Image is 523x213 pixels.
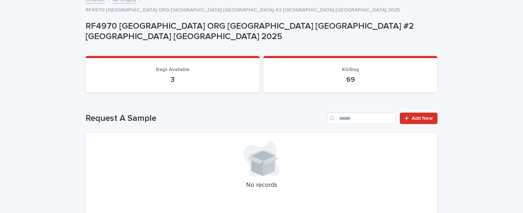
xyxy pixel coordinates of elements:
[412,116,433,121] span: Add New
[85,113,324,124] h1: Request A Sample
[327,113,395,124] input: Search
[156,67,190,72] span: Bags Available
[85,21,435,42] p: RF4970 [GEOGRAPHIC_DATA] ORG [GEOGRAPHIC_DATA] [GEOGRAPHIC_DATA] #2 [GEOGRAPHIC_DATA] [GEOGRAPHIC...
[400,113,438,124] a: Add New
[85,5,400,13] p: RF4970 [GEOGRAPHIC_DATA] ORG [GEOGRAPHIC_DATA] [GEOGRAPHIC_DATA] #2 [GEOGRAPHIC_DATA] [GEOGRAPHIC...
[272,75,429,84] p: 69
[94,181,429,189] p: No records
[94,75,251,84] p: 3
[342,67,359,72] span: KG/Bag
